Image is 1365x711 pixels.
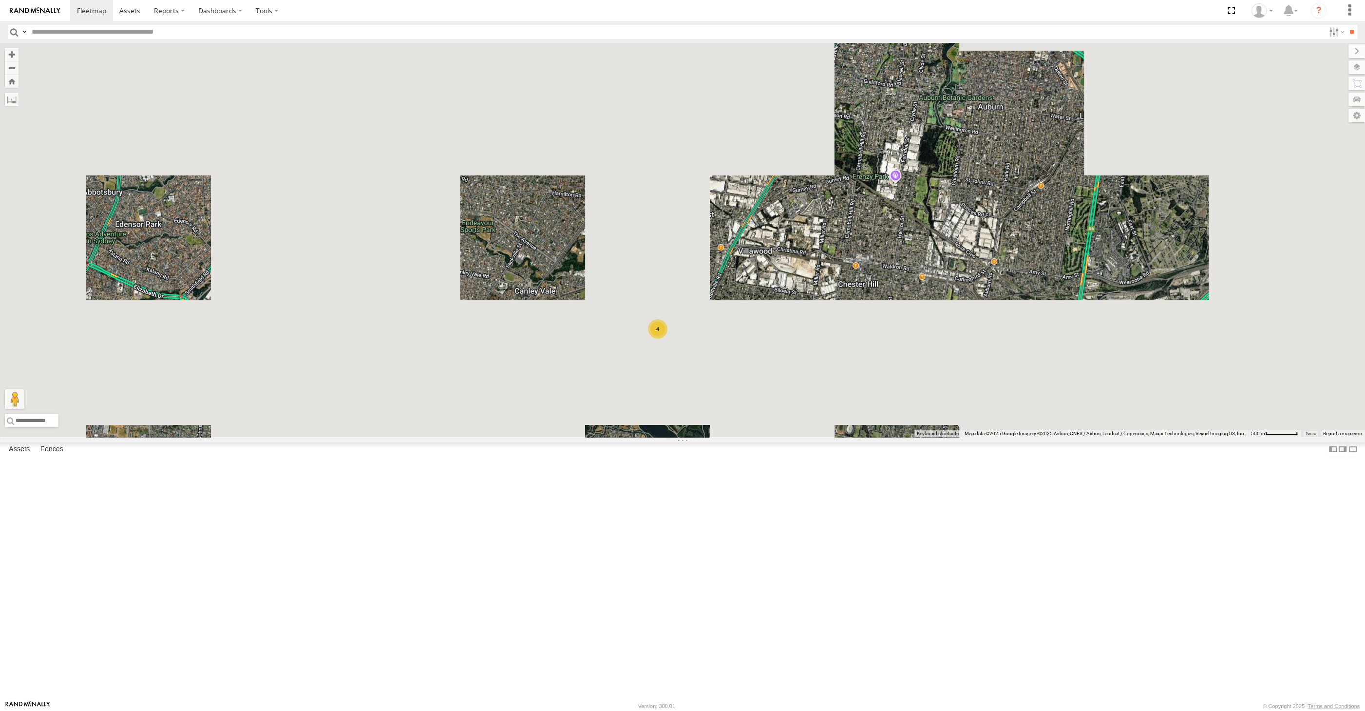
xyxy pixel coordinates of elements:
div: 4 [648,319,667,339]
a: Report a map error [1323,431,1362,436]
label: Fences [36,442,68,456]
label: Hide Summary Table [1348,442,1358,457]
button: Map Scale: 500 m per 63 pixels [1248,430,1301,437]
button: Zoom out [5,61,19,75]
button: Zoom Home [5,75,19,88]
label: Search Filter Options [1325,25,1346,39]
a: Terms and Conditions [1308,703,1360,709]
label: Measure [5,93,19,106]
span: Map data ©2025 Google Imagery ©2025 Airbus, CNES / Airbus, Landsat / Copernicus, Maxar Technologi... [965,431,1245,436]
img: rand-logo.svg [10,7,60,14]
div: © Copyright 2025 - [1263,703,1360,709]
div: Version: 308.01 [638,703,675,709]
button: Zoom in [5,48,19,61]
span: 500 m [1251,431,1265,436]
label: Dock Summary Table to the Right [1338,442,1347,457]
button: Keyboard shortcuts [917,430,959,437]
button: Drag Pegman onto the map to open Street View [5,389,24,409]
div: Quang MAC [1248,3,1276,18]
label: Search Query [20,25,28,39]
label: Assets [4,442,35,456]
label: Map Settings [1348,109,1365,122]
a: Terms (opens in new tab) [1306,432,1316,436]
i: ? [1311,3,1327,19]
label: Dock Summary Table to the Left [1328,442,1338,457]
a: Visit our Website [5,701,50,711]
